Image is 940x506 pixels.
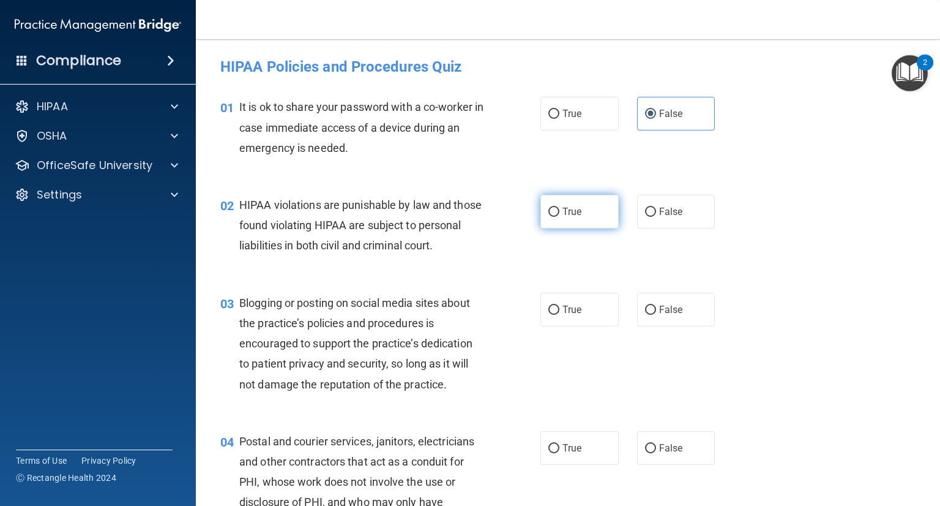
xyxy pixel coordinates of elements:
span: 01 [220,100,234,115]
input: True [548,444,559,453]
span: It is ok to share your password with a co-worker in case immediate access of a device during an e... [239,100,483,154]
input: False [645,208,656,217]
img: PMB logo [15,13,181,37]
input: False [645,306,656,315]
span: False [659,108,683,119]
span: True [562,206,581,217]
h4: Compliance [36,52,121,69]
iframe: Drift Widget Chat Controller [879,421,925,468]
span: HIPAA violations are punishable by law and those found violating HIPAA are subject to personal li... [239,198,482,252]
input: False [645,110,656,119]
div: 2 [923,62,927,78]
span: Blogging or posting on social media sites about the practice’s policies and procedures is encoura... [239,296,472,391]
h4: HIPAA Policies and Procedures Quiz [220,59,916,75]
span: True [562,108,581,119]
p: Settings [37,187,82,202]
span: False [659,304,683,315]
input: True [548,208,559,217]
span: 04 [220,435,234,450]
span: True [562,442,581,454]
span: True [562,304,581,315]
button: Open Resource Center, 2 new notifications [892,55,928,91]
input: True [548,306,559,315]
p: HIPAA [37,99,68,114]
span: Ⓒ Rectangle Health 2024 [16,472,116,484]
span: False [659,206,683,217]
a: Privacy Policy [81,455,136,467]
p: OfficeSafe University [37,158,152,173]
span: False [659,442,683,454]
span: 03 [220,296,234,311]
a: OfficeSafe University [15,158,178,173]
input: False [645,444,656,453]
input: True [548,110,559,119]
a: Terms of Use [16,455,67,467]
a: OSHA [15,129,178,143]
p: OSHA [37,129,67,143]
a: Settings [15,187,178,202]
span: 02 [220,198,234,213]
a: HIPAA [15,99,178,114]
